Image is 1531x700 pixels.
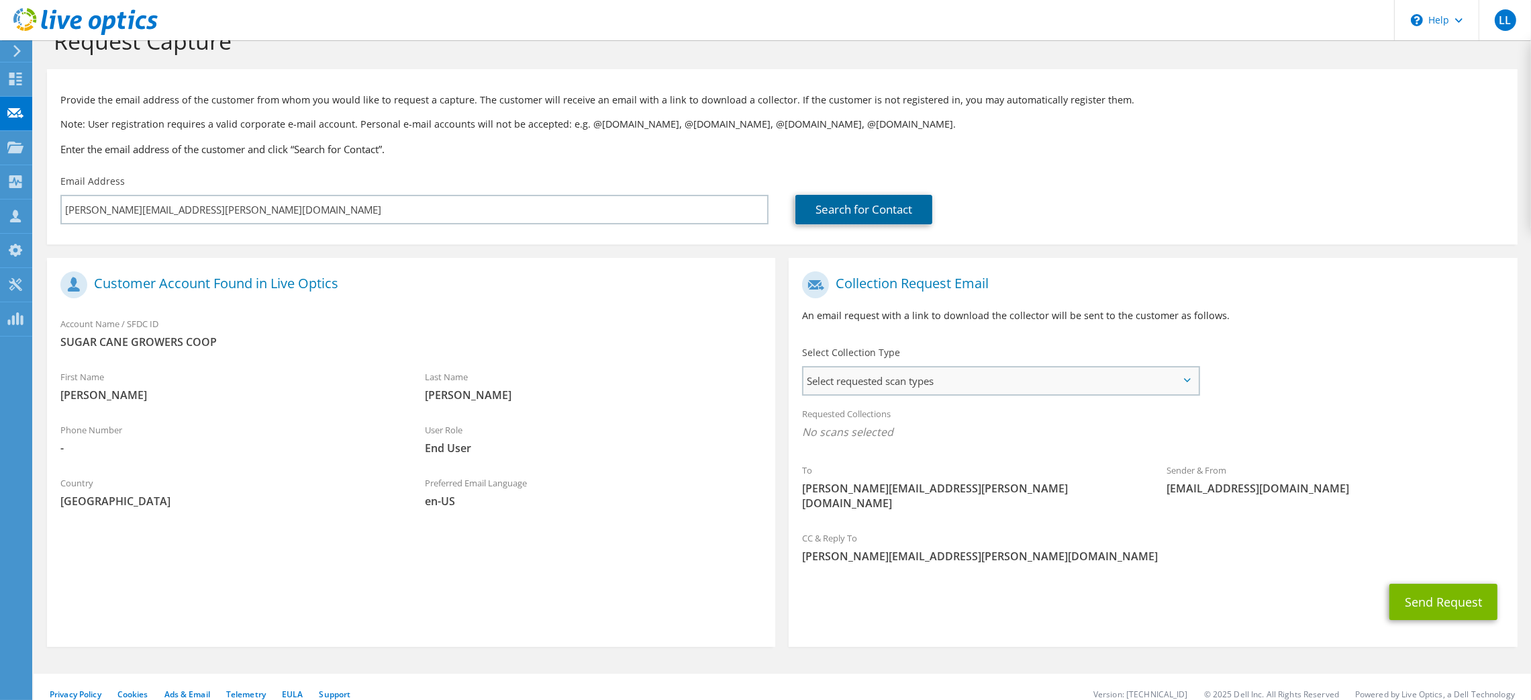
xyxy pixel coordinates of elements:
a: Ads & Email [164,689,210,700]
h3: Enter the email address of the customer and click “Search for Contact”. [60,142,1504,157]
a: Support [319,689,350,700]
span: [PERSON_NAME] [60,388,398,402]
p: Note: User registration requires a valid corporate e-mail account. Personal e-mail accounts will ... [60,117,1504,132]
div: Account Name / SFDC ID [47,310,775,356]
div: To [789,456,1153,517]
span: LL [1495,9,1516,31]
label: Select Collection Type [802,346,900,359]
li: Version: [TECHNICAL_ID] [1093,689,1188,700]
p: An email request with a link to download the collector will be sent to the customer as follows. [802,308,1503,323]
div: CC & Reply To [789,524,1517,570]
li: Powered by Live Optics, a Dell Technology [1355,689,1515,700]
div: Requested Collections [789,400,1517,449]
span: [EMAIL_ADDRESS][DOMAIN_NAME] [1167,481,1504,496]
svg: \n [1411,14,1423,26]
a: Cookies [117,689,148,700]
label: Email Address [60,175,125,188]
span: [PERSON_NAME] [425,388,762,402]
span: [PERSON_NAME][EMAIL_ADDRESS][PERSON_NAME][DOMAIN_NAME] [802,481,1140,511]
div: User Role [411,416,776,462]
h1: Request Capture [54,27,1504,55]
span: Select requested scan types [803,367,1197,394]
li: © 2025 Dell Inc. All Rights Reserved [1204,689,1339,700]
div: Sender & From [1153,456,1518,502]
p: Provide the email address of the customer from whom you would like to request a capture. The cust... [60,93,1504,107]
a: Telemetry [226,689,266,700]
span: No scans selected [802,425,1503,439]
span: [PERSON_NAME][EMAIL_ADDRESS][PERSON_NAME][DOMAIN_NAME] [802,549,1503,564]
span: SUGAR CANE GROWERS COOP [60,335,762,349]
a: Privacy Policy [50,689,101,700]
div: Country [47,469,411,515]
div: Preferred Email Language [411,469,776,515]
a: Search for Contact [795,195,932,224]
h1: Collection Request Email [802,271,1497,298]
div: First Name [47,363,411,409]
div: Phone Number [47,416,411,462]
a: EULA [282,689,303,700]
span: - [60,441,398,455]
span: End User [425,441,762,455]
span: [GEOGRAPHIC_DATA] [60,494,398,509]
button: Send Request [1389,584,1497,620]
div: Last Name [411,363,776,409]
span: en-US [425,494,762,509]
h1: Customer Account Found in Live Optics [60,271,755,298]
